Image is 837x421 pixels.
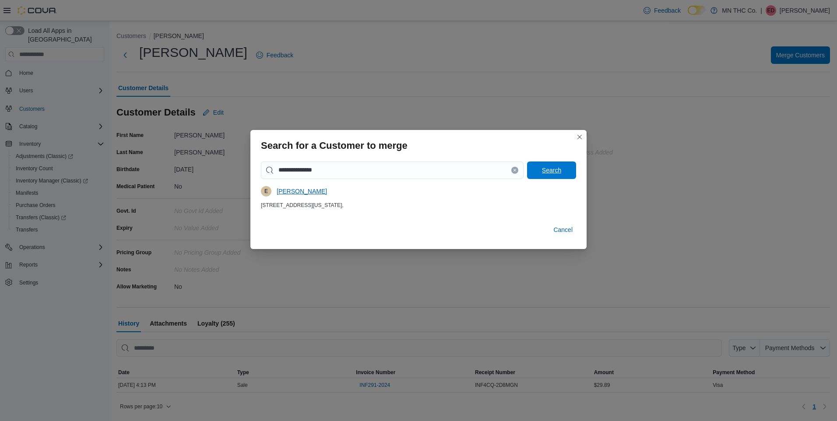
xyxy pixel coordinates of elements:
[264,186,268,196] span: E
[527,161,576,179] button: Search
[261,202,576,209] div: [STREET_ADDRESS][US_STATE],
[261,140,408,151] h3: Search for a Customer to merge
[574,132,585,142] button: Closes this modal window
[511,167,518,174] button: Clear input
[553,225,573,234] span: Cancel
[542,166,561,175] span: Search
[261,186,271,196] div: Eugene
[550,221,576,239] button: Cancel
[273,182,331,200] button: [PERSON_NAME]
[277,187,327,196] span: [PERSON_NAME]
